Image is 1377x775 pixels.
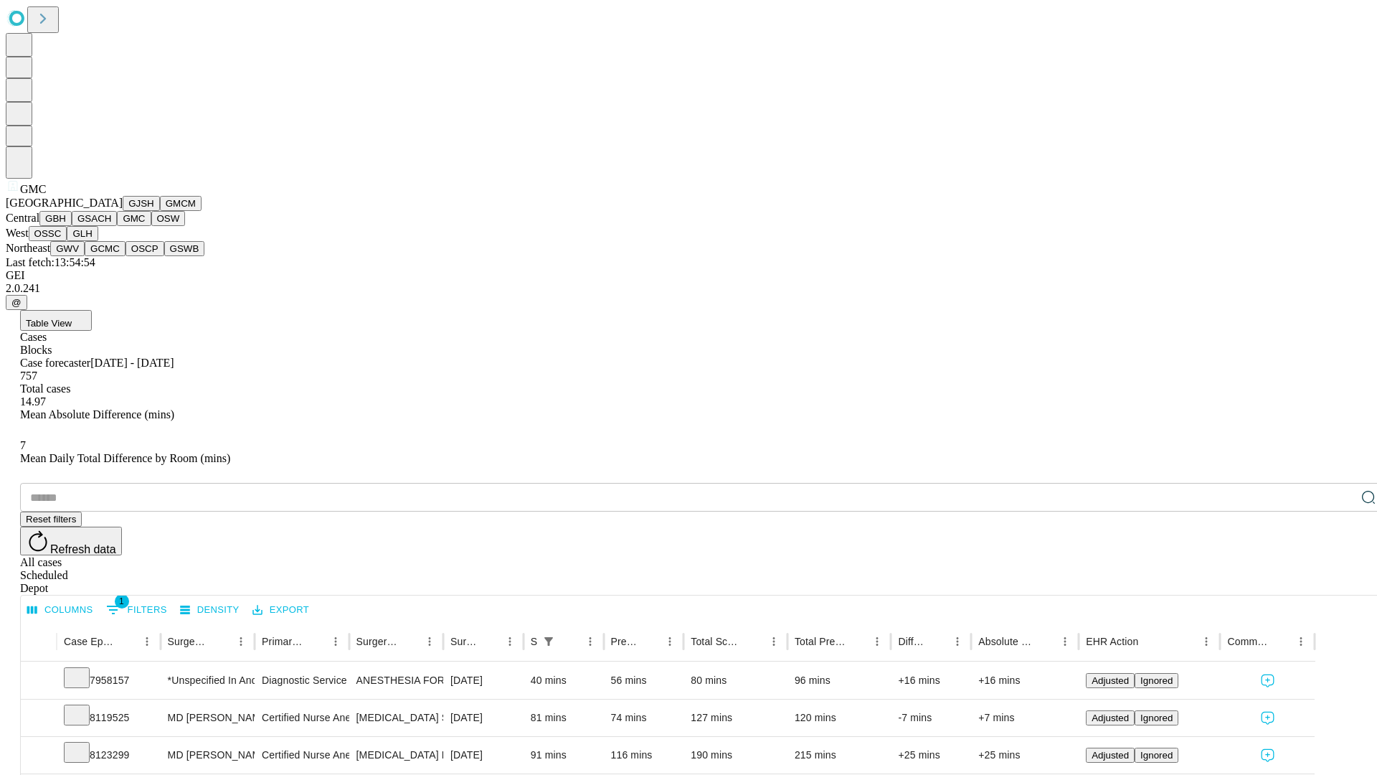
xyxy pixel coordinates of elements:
button: Menu [231,631,251,652]
div: [DATE] [450,662,516,699]
div: 1 active filter [539,631,559,652]
div: MD [PERSON_NAME] [PERSON_NAME] Md [168,737,247,774]
span: 14.97 [20,395,46,408]
span: Mean Absolute Difference (mins) [20,408,174,421]
button: Sort [560,631,580,652]
button: Sort [744,631,764,652]
button: Sort [927,631,947,652]
button: Menu [500,631,520,652]
div: 116 mins [611,737,677,774]
button: Reset filters [20,512,82,527]
button: Menu [137,631,157,652]
div: +25 mins [978,737,1071,774]
button: Table View [20,310,92,331]
span: West [6,227,29,239]
div: +25 mins [898,737,964,774]
div: [MEDICAL_DATA] SKIN AND [MEDICAL_DATA] [356,700,436,736]
button: Adjusted [1086,710,1135,725]
div: Certified Nurse Anesthetist [262,700,341,736]
div: GEI [6,269,1371,282]
button: Menu [947,631,967,652]
button: Select columns [24,599,97,621]
button: Ignored [1135,673,1178,688]
button: GSWB [164,241,205,256]
button: @ [6,295,27,310]
button: Ignored [1135,748,1178,763]
div: 91 mins [531,737,597,774]
button: Menu [326,631,346,652]
button: Sort [117,631,137,652]
button: Adjusted [1086,748,1135,763]
button: Menu [764,631,784,652]
div: 81 mins [531,700,597,736]
div: +7 mins [978,700,1071,736]
div: Case Epic Id [64,636,115,647]
span: Adjusted [1092,750,1129,761]
button: Menu [420,631,440,652]
span: Ignored [1140,713,1173,723]
button: Sort [1140,631,1160,652]
div: Absolute Difference [978,636,1033,647]
div: Primary Service [262,636,303,647]
div: [DATE] [450,700,516,736]
span: Last fetch: 13:54:54 [6,256,95,268]
span: Total cases [20,382,70,395]
button: OSW [151,211,186,226]
div: Surgery Date [450,636,478,647]
button: Sort [640,631,660,652]
span: Mean Daily Total Difference by Room (mins) [20,452,230,464]
div: Certified Nurse Anesthetist [262,737,341,774]
span: GMC [20,183,46,195]
span: Table View [26,318,72,329]
div: 8123299 [64,737,153,774]
div: 190 mins [691,737,780,774]
button: GBH [39,211,72,226]
span: [GEOGRAPHIC_DATA] [6,197,123,209]
div: 74 mins [611,700,677,736]
div: 2.0.241 [6,282,1371,295]
div: 40 mins [531,662,597,699]
span: 757 [20,370,37,382]
div: -7 mins [898,700,964,736]
button: Menu [1055,631,1075,652]
span: @ [11,297,22,308]
div: +16 mins [898,662,964,699]
button: Show filters [103,598,171,621]
div: Surgeon Name [168,636,209,647]
button: Menu [580,631,600,652]
button: GMCM [160,196,202,211]
button: Menu [660,631,680,652]
div: MD [PERSON_NAME] [PERSON_NAME] Md [168,700,247,736]
div: Total Predicted Duration [795,636,846,647]
div: +16 mins [978,662,1071,699]
span: Refresh data [50,543,116,555]
div: *Unspecified In And Out Surgery Gmc [168,662,247,699]
span: Adjusted [1092,675,1129,686]
button: OSSC [29,226,67,241]
div: 80 mins [691,662,780,699]
div: EHR Action [1086,636,1138,647]
button: GSACH [72,211,117,226]
button: GCMC [85,241,126,256]
button: Menu [1196,631,1216,652]
button: Sort [1035,631,1055,652]
div: 127 mins [691,700,780,736]
button: Expand [28,743,49,769]
button: GWV [50,241,85,256]
span: Ignored [1140,750,1173,761]
button: Sort [211,631,231,652]
button: Expand [28,669,49,694]
button: Refresh data [20,527,122,555]
div: ANESTHESIA FOR NON-INVASIVE IMAGING ([MEDICAL_DATA] OR CT) [356,662,436,699]
div: 120 mins [795,700,884,736]
button: Menu [1291,631,1311,652]
button: GMC [117,211,151,226]
div: Difference [898,636,926,647]
div: 215 mins [795,737,884,774]
div: Scheduled In Room Duration [531,636,537,647]
div: Comments [1227,636,1269,647]
button: Sort [306,631,326,652]
div: Surgery Name [356,636,398,647]
div: Total Scheduled Duration [691,636,742,647]
div: 8119525 [64,700,153,736]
